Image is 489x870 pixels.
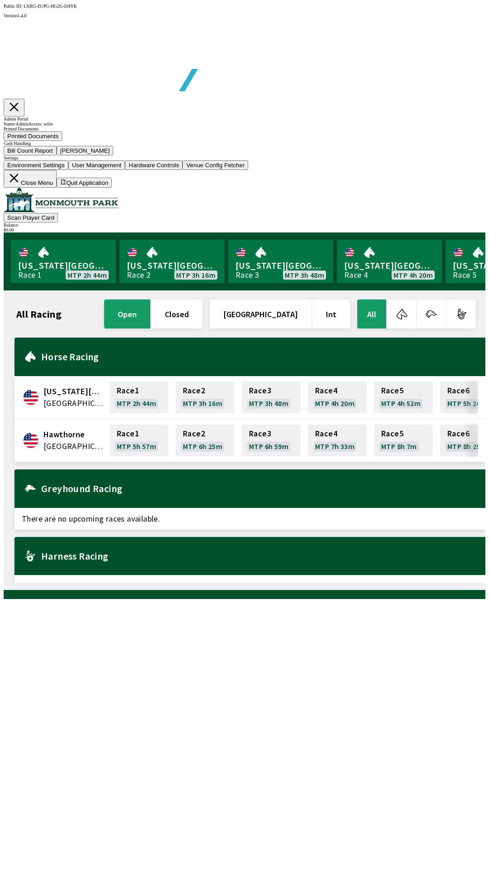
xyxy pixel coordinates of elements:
button: All [357,300,386,329]
h1: All Racing [16,310,62,318]
span: Race 6 [447,387,470,394]
span: MTP 2h 44m [67,271,107,279]
a: [US_STATE][GEOGRAPHIC_DATA]Race 1MTP 2h 44m [11,240,116,283]
a: Race4MTP 7h 33m [308,425,367,456]
a: Race5MTP 8h 7m [374,425,433,456]
button: [GEOGRAPHIC_DATA] [210,300,312,329]
span: [US_STATE][GEOGRAPHIC_DATA] [18,260,109,271]
a: Race4MTP 4h 20m [308,382,367,413]
span: MTP 3h 16m [176,271,216,279]
a: Race2MTP 3h 16m [176,382,235,413]
span: Race 4 [315,387,337,394]
span: Race 1 [117,430,139,437]
img: global tote logo [24,18,284,114]
a: [US_STATE][GEOGRAPHIC_DATA]Race 3MTP 3h 48m [228,240,333,283]
button: User Management [68,160,125,170]
a: Race1MTP 2h 44m [110,382,168,413]
button: open [104,300,150,329]
span: United States [43,440,104,452]
div: Version 1.4.0 [4,13,485,18]
button: closed [151,300,202,329]
span: MTP 6h 25m [183,443,222,450]
span: Race 1 [117,387,139,394]
img: venue logo [4,188,118,212]
span: There are no upcoming races available. [14,575,485,597]
span: Race 2 [183,430,205,437]
div: Race 2 [127,271,150,279]
span: United States [43,397,104,409]
span: Hawthorne [43,429,104,440]
button: Int [312,300,350,329]
button: Bill Count Report [4,146,57,155]
span: MTP 4h 20m [393,271,433,279]
a: Race5MTP 4h 52m [374,382,433,413]
div: Public ID: [4,4,485,9]
div: Balance [4,222,485,227]
span: MTP 8h 7m [381,443,417,450]
div: Name: Admin Access: write [4,121,485,126]
span: [US_STATE][GEOGRAPHIC_DATA] [344,260,435,271]
span: Race 2 [183,387,205,394]
span: MTP 7h 33m [315,443,355,450]
a: Race3MTP 3h 48m [242,382,301,413]
div: Printed Documents [4,126,485,131]
div: Race 3 [235,271,259,279]
span: There are no upcoming races available. [14,508,485,530]
span: MTP 4h 20m [315,400,355,407]
span: Delaware Park [43,386,104,397]
a: Race2MTP 6h 25m [176,425,235,456]
span: MTP 3h 48m [285,271,324,279]
div: Admin Portal [4,116,485,121]
span: Race 5 [381,387,403,394]
h2: Horse Racing [41,353,478,360]
div: Race 1 [18,271,42,279]
span: MTP 3h 16m [183,400,222,407]
div: Settings [4,155,485,160]
h2: Harness Racing [41,552,478,560]
a: [US_STATE][GEOGRAPHIC_DATA]Race 2MTP 3h 16m [120,240,225,283]
span: Race 5 [381,430,403,437]
button: Quit Application [57,178,112,188]
a: [US_STATE][GEOGRAPHIC_DATA]Race 4MTP 4h 20m [337,240,442,283]
button: Environment Settings [4,160,68,170]
button: Printed Documents [4,131,62,141]
button: Close Menu [4,170,57,188]
span: MTP 5h 24m [447,400,487,407]
span: MTP 4h 52m [381,400,421,407]
span: Race 6 [447,430,470,437]
button: Hardware Controls [125,160,182,170]
button: Scan Player Card [4,213,58,222]
a: Race3MTP 6h 59m [242,425,301,456]
div: Race 4 [344,271,368,279]
span: Race 3 [249,430,271,437]
span: MTP 6h 59m [249,443,288,450]
span: MTP 8h 29m [447,443,487,450]
button: Venue Config Fetcher [182,160,248,170]
span: Race 4 [315,430,337,437]
div: Cash Handling [4,141,485,146]
div: $ 0.00 [4,227,485,232]
span: MTP 5h 57m [117,443,156,450]
a: Race1MTP 5h 57m [110,425,168,456]
button: [PERSON_NAME] [57,146,114,155]
span: LXRG-ZUPG-HG2G-DAYK [24,4,77,9]
h2: Greyhound Racing [41,485,478,492]
span: MTP 3h 48m [249,400,288,407]
div: Race 5 [453,271,476,279]
span: MTP 2h 44m [117,400,156,407]
span: [US_STATE][GEOGRAPHIC_DATA] [235,260,326,271]
span: [US_STATE][GEOGRAPHIC_DATA] [127,260,217,271]
span: Race 3 [249,387,271,394]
